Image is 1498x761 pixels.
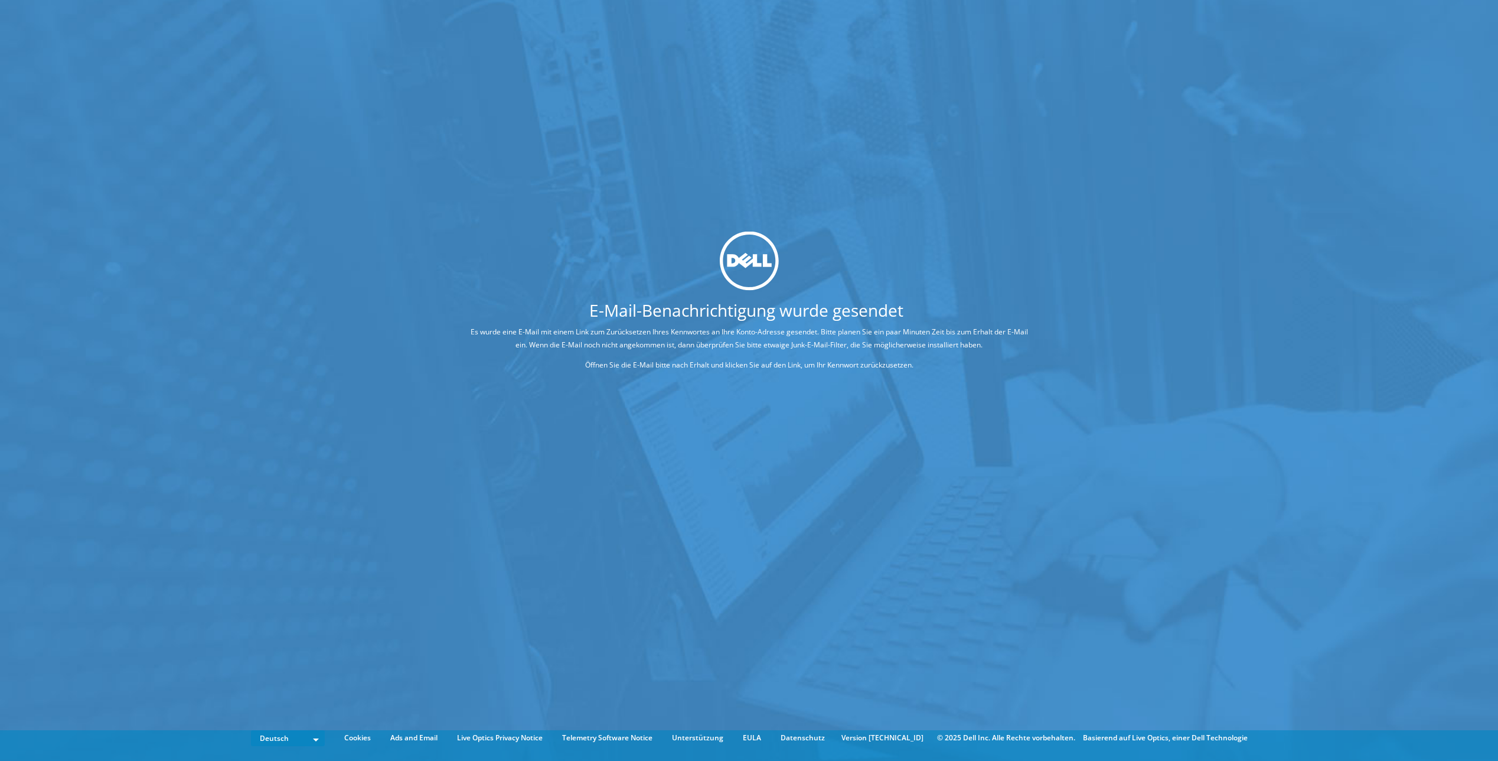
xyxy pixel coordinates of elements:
p: Öffnen Sie die E-Mail bitte nach Erhalt und klicken Sie auf den Link, um Ihr Kennwort zurückzuset... [469,358,1030,371]
li: © 2025 Dell Inc. Alle Rechte vorbehalten. [931,731,1081,744]
a: Telemetry Software Notice [553,731,661,744]
a: Live Optics Privacy Notice [448,731,551,744]
p: Es wurde eine E-Mail mit einem Link zum Zurücksetzen Ihres Kennwortes an Ihre Konto-Adresse gesen... [469,325,1030,351]
img: dell_svg_logo.svg [720,232,779,291]
a: Cookies [335,731,380,744]
li: Version [TECHNICAL_ID] [836,731,929,744]
li: Basierend auf Live Optics, einer Dell Technologie [1083,731,1248,744]
a: Unterstützung [663,731,732,744]
a: Ads and Email [381,731,446,744]
a: EULA [734,731,770,744]
h1: E-Mail-Benachrichtigung wurde gesendet [425,301,1068,318]
a: Datenschutz [772,731,834,744]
